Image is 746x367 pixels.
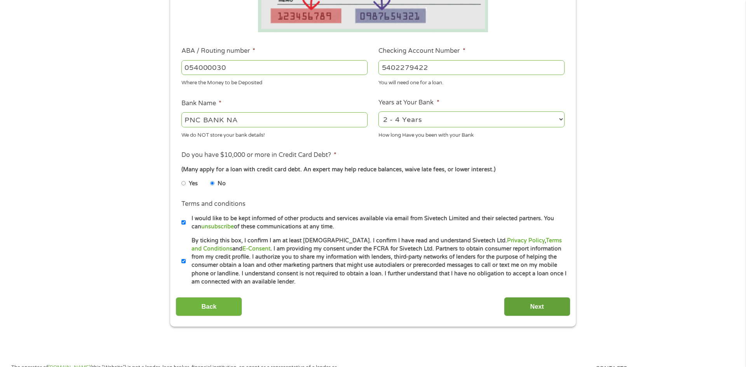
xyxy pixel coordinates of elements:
div: You will need one for a loan. [378,77,565,87]
div: We do NOT store your bank details! [181,129,368,139]
input: 345634636 [378,60,565,75]
input: 263177916 [181,60,368,75]
input: Back [176,297,242,316]
label: Terms and conditions [181,200,246,208]
a: Privacy Policy [507,237,545,244]
a: unsubscribe [201,223,234,230]
label: Years at Your Bank [378,99,439,107]
label: Checking Account Number [378,47,465,55]
div: (Many apply for a loan with credit card debt. An expert may help reduce balances, waive late fees... [181,165,565,174]
label: ABA / Routing number [181,47,255,55]
div: Where the Money to be Deposited [181,77,368,87]
label: No [218,179,226,188]
input: Next [504,297,570,316]
a: Terms and Conditions [192,237,562,252]
label: Bank Name [181,99,221,108]
label: Yes [189,179,198,188]
label: By ticking this box, I confirm I am at least [DEMOGRAPHIC_DATA]. I confirm I have read and unders... [186,237,567,286]
div: How long Have you been with your Bank [378,129,565,139]
label: I would like to be kept informed of other products and services available via email from Sivetech... [186,214,567,231]
a: E-Consent [242,245,270,252]
label: Do you have $10,000 or more in Credit Card Debt? [181,151,336,159]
